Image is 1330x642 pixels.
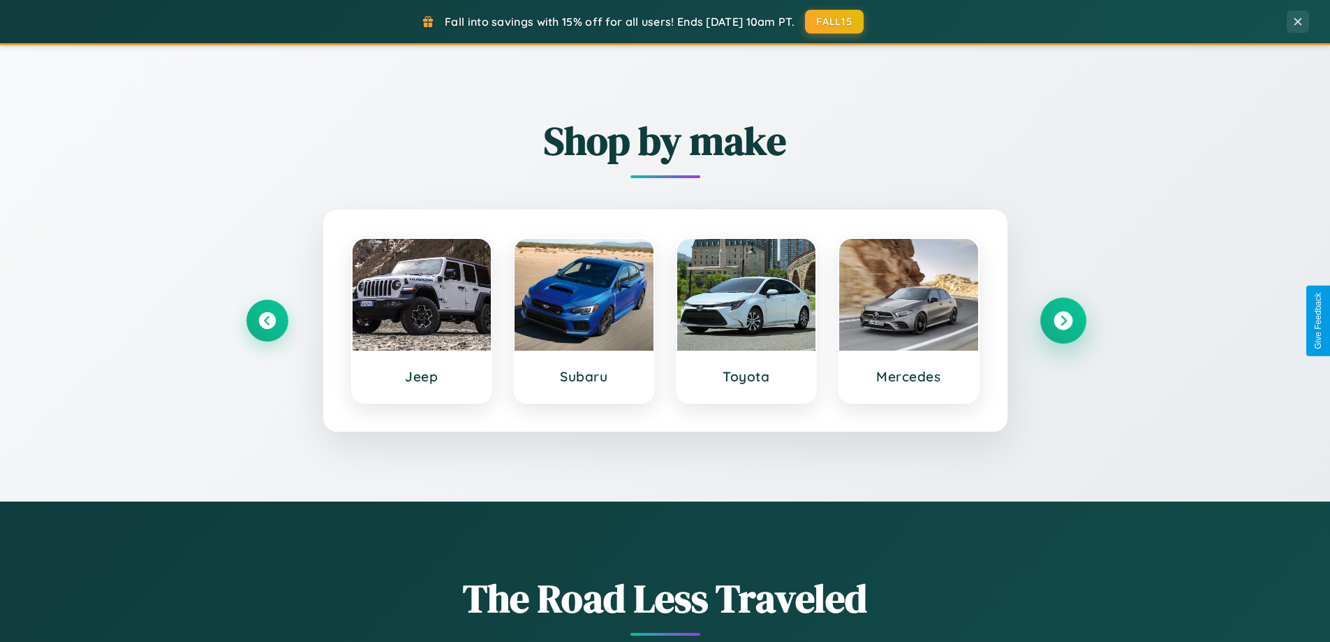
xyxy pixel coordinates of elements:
[1313,293,1323,349] div: Give Feedback
[853,368,964,385] h3: Mercedes
[805,10,864,34] button: FALL15
[367,368,478,385] h3: Jeep
[445,15,795,29] span: Fall into savings with 15% off for all users! Ends [DATE] 10am PT.
[246,114,1084,168] h2: Shop by make
[529,368,640,385] h3: Subaru
[691,368,802,385] h3: Toyota
[246,571,1084,625] h1: The Road Less Traveled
